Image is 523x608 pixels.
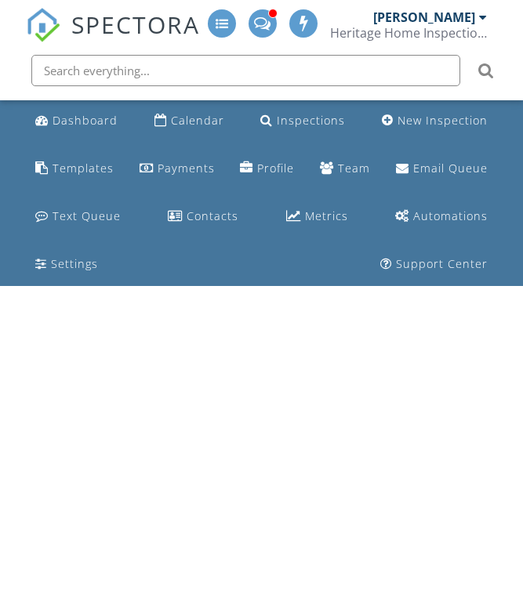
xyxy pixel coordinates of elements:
[376,107,494,136] a: New Inspection
[26,8,60,42] img: The Best Home Inspection Software - Spectora
[234,154,300,183] a: Company Profile
[29,107,124,136] a: Dashboard
[413,161,488,176] div: Email Queue
[133,154,221,183] a: Payments
[389,202,494,231] a: Automations (Advanced)
[330,25,487,41] div: Heritage Home Inspections, LLC
[162,202,245,231] a: Contacts
[187,208,238,223] div: Contacts
[148,107,231,136] a: Calendar
[171,113,224,128] div: Calendar
[29,202,127,231] a: Text Queue
[71,8,200,41] span: SPECTORA
[305,208,348,223] div: Metrics
[280,202,354,231] a: Metrics
[413,208,488,223] div: Automations
[53,113,118,128] div: Dashboard
[374,250,494,279] a: Support Center
[29,250,104,279] a: Settings
[257,161,294,176] div: Profile
[31,55,460,86] input: Search everything...
[158,161,215,176] div: Payments
[53,161,114,176] div: Templates
[277,113,345,128] div: Inspections
[51,256,98,271] div: Settings
[338,161,370,176] div: Team
[396,256,488,271] div: Support Center
[26,21,200,54] a: SPECTORA
[390,154,494,183] a: Email Queue
[314,154,376,183] a: Team
[53,208,121,223] div: Text Queue
[254,107,351,136] a: Inspections
[398,113,488,128] div: New Inspection
[373,9,475,25] div: [PERSON_NAME]
[29,154,120,183] a: Templates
